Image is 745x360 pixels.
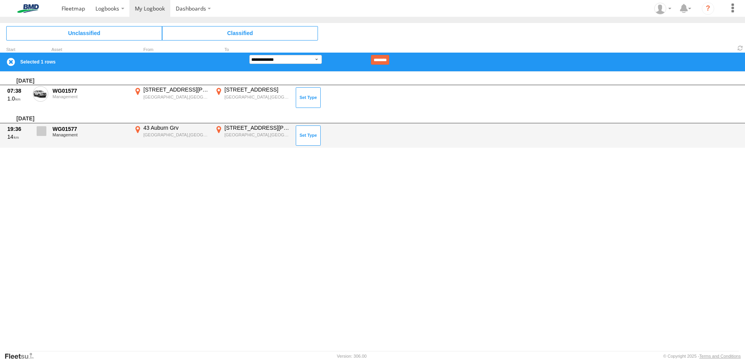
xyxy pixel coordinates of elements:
i: ? [702,2,714,15]
div: Version: 306.00 [337,354,367,358]
div: [GEOGRAPHIC_DATA],[GEOGRAPHIC_DATA] [143,94,209,100]
span: Click to view Classified Trips [162,26,318,40]
div: 19:36 [7,125,28,132]
div: Management [53,132,128,137]
div: 1.0 [7,95,28,102]
button: Click to Set [296,125,321,146]
a: Terms and Conditions [699,354,741,358]
div: WG01577 [53,125,128,132]
label: Click to View Event Location [214,86,291,109]
div: [GEOGRAPHIC_DATA],[GEOGRAPHIC_DATA] [224,94,290,100]
div: From [132,48,210,52]
a: Visit our Website [4,352,40,360]
span: Refresh [736,44,745,52]
div: [GEOGRAPHIC_DATA],[GEOGRAPHIC_DATA] [143,132,209,138]
label: Click to View Event Location [132,124,210,147]
img: bmd-logo.svg [8,4,48,13]
div: Click to Sort [6,48,30,52]
div: [STREET_ADDRESS][PERSON_NAME] [143,86,209,93]
div: To [214,48,291,52]
div: Management [53,94,128,99]
div: Justine Paragreen [651,3,674,14]
div: 07:38 [7,87,28,94]
div: © Copyright 2025 - [663,354,741,358]
div: WG01577 [53,87,128,94]
div: 43 Auburn Grv [143,124,209,131]
label: Click to View Event Location [214,124,291,147]
div: 14 [7,133,28,140]
div: Asset [51,48,129,52]
div: [GEOGRAPHIC_DATA],[GEOGRAPHIC_DATA] [224,132,290,138]
button: Click to Set [296,87,321,108]
div: [STREET_ADDRESS] [224,86,290,93]
div: [STREET_ADDRESS][PERSON_NAME] [224,124,290,131]
label: Clear Selection [6,57,16,67]
label: Click to View Event Location [132,86,210,109]
span: Click to view Unclassified Trips [6,26,162,40]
